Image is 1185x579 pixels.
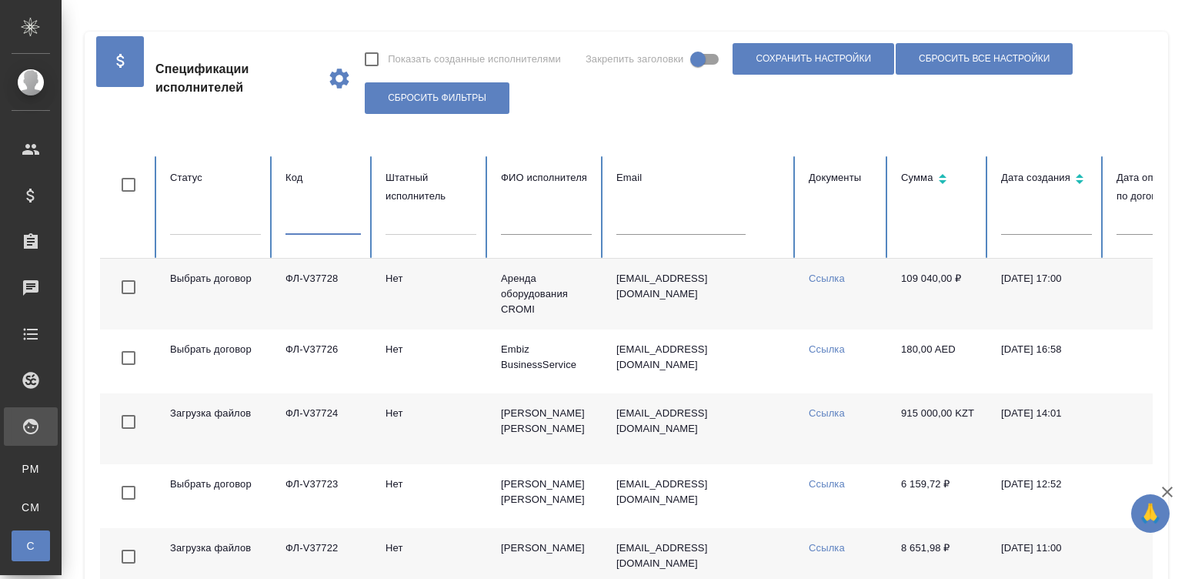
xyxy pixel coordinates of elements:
span: Toggle Row Selected [112,342,145,374]
td: [PERSON_NAME] [PERSON_NAME] [489,464,604,528]
td: 915 000,00 KZT [889,393,989,464]
div: Код [285,169,361,187]
td: 6 159,72 ₽ [889,464,989,528]
td: Embiz BusinessService [489,330,604,393]
div: Email [616,169,784,187]
a: CM [12,492,50,523]
span: Toggle Row Selected [112,477,145,509]
div: Сортировка [901,169,976,191]
td: [DATE] 17:00 [989,259,1104,330]
div: Документы [809,169,876,187]
button: Сбросить все настройки [896,43,1073,75]
span: Toggle Row Selected [112,541,145,573]
a: Ссылка [809,343,845,355]
td: ФЛ-V37726 [273,330,373,393]
td: 109 040,00 ₽ [889,259,989,330]
span: Закрепить заголовки [586,52,684,67]
td: 180,00 AED [889,330,989,393]
td: Выбрать договор [158,259,273,330]
div: Штатный исполнитель [386,169,476,206]
span: CM [19,500,42,515]
span: Toggle Row Selected [112,271,145,303]
span: Сбросить фильтры [388,92,486,105]
td: Загрузка файлов [158,393,273,464]
td: Аренда оборудования CROMI [489,259,604,330]
a: Ссылка [809,478,845,490]
td: Выбрать договор [158,330,273,393]
td: [DATE] 14:01 [989,393,1104,464]
td: Нет [373,393,489,464]
a: С [12,530,50,561]
a: PM [12,453,50,484]
span: PM [19,461,42,477]
td: ФЛ-V37723 [273,464,373,528]
td: [EMAIL_ADDRESS][DOMAIN_NAME] [604,393,796,464]
span: Спецификации исполнителей [155,60,315,97]
a: Ссылка [809,407,845,419]
td: [PERSON_NAME] [PERSON_NAME] [489,393,604,464]
td: Нет [373,259,489,330]
div: Статус [170,169,261,187]
button: Сохранить настройки [733,43,894,75]
button: 🙏 [1131,494,1170,533]
td: ФЛ-V37724 [273,393,373,464]
td: [DATE] 12:52 [989,464,1104,528]
div: ФИО исполнителя [501,169,592,187]
span: Сбросить все настройки [919,52,1050,65]
td: Нет [373,464,489,528]
td: ФЛ-V37728 [273,259,373,330]
span: С [19,538,42,554]
button: Сбросить фильтры [365,82,509,114]
td: [EMAIL_ADDRESS][DOMAIN_NAME] [604,330,796,393]
td: [DATE] 16:58 [989,330,1104,393]
span: Сохранить настройки [756,52,871,65]
td: Нет [373,330,489,393]
div: Сортировка [1001,169,1092,191]
span: Toggle Row Selected [112,406,145,438]
td: [EMAIL_ADDRESS][DOMAIN_NAME] [604,259,796,330]
span: Показать созданные исполнителями [388,52,561,67]
td: [EMAIL_ADDRESS][DOMAIN_NAME] [604,464,796,528]
span: 🙏 [1137,497,1163,530]
td: Выбрать договор [158,464,273,528]
a: Ссылка [809,542,845,554]
a: Ссылка [809,273,845,284]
